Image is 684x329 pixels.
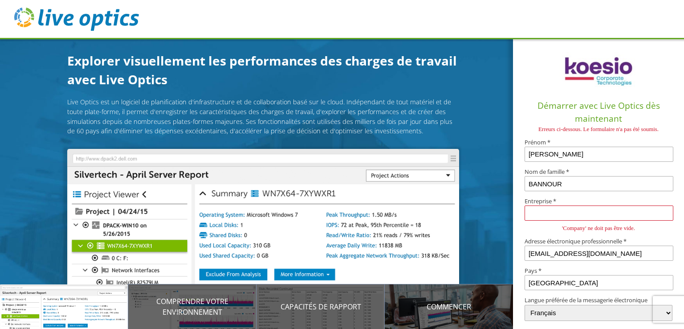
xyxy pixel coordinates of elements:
[562,225,635,231] span: 'Company' ne doit pas être vide.
[67,51,459,89] h1: Explorer visuellement les performances des charges de travail avec Live Optics
[385,301,513,312] p: Commencer
[525,297,672,303] label: Langue préférée de la messagerie électronique
[14,8,139,31] img: live_optics_svg.svg
[554,47,643,98] img: wdL+EL8uf7yCwAAAABJRU5ErkJggg==
[525,169,672,175] label: Nom de famille *
[525,198,672,204] label: Entreprise *
[525,268,672,274] label: Pays *
[538,126,659,132] span: Erreurs ci-dessous. Le formulaire n'a pas été soumis.
[128,296,256,317] p: Comprendre votre environnement
[517,99,680,125] h1: Démarrer avec Live Optics dès maintenant
[256,301,385,312] p: Capacités de rapport
[67,97,459,136] p: Live Optics est un logiciel de planification d'infrastructure et de collaboration basé sur le clo...
[525,140,672,145] label: Prénom *
[525,239,672,244] label: Adresse électronique professionnelle *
